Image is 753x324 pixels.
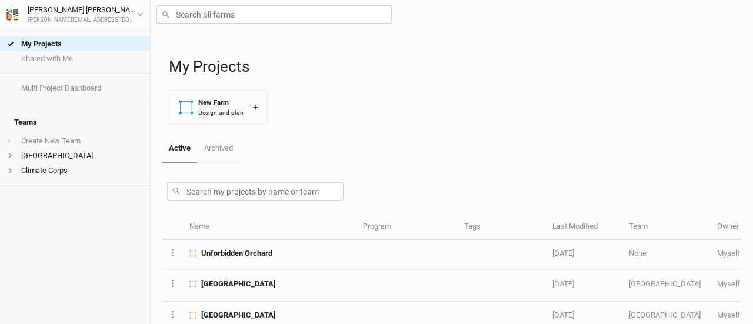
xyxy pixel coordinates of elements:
[546,215,622,240] th: Last Modified
[717,249,740,258] span: michael@bccdvt.org
[622,270,711,301] td: [GEOGRAPHIC_DATA]
[717,279,740,288] span: michael@bccdvt.org
[552,279,574,288] span: Sep 3, 2025 3:26 PM
[622,240,711,270] td: None
[197,134,239,162] a: Archived
[198,98,244,108] div: New Farm
[28,16,137,25] div: [PERSON_NAME][EMAIL_ADDRESS][DOMAIN_NAME]
[183,215,356,240] th: Name
[7,111,143,134] h4: Teams
[356,215,457,240] th: Program
[201,310,276,320] span: White Rocks Farm
[201,279,276,289] span: Venetia Greenlaugh Site
[552,249,574,258] span: Sep 12, 2025 9:52 AM
[201,248,272,259] span: Unforbidden Orchard
[552,310,574,319] span: Aug 22, 2025 11:10 AM
[458,215,546,240] th: Tags
[169,90,268,125] button: New FarmDesign and plan+
[28,4,137,16] div: [PERSON_NAME] [PERSON_NAME]
[6,4,144,25] button: [PERSON_NAME] [PERSON_NAME][PERSON_NAME][EMAIL_ADDRESS][DOMAIN_NAME]
[711,215,747,240] th: Owner
[198,108,244,117] div: Design and plan
[717,310,740,319] span: michael@bccdvt.org
[622,215,711,240] th: Team
[156,5,392,24] input: Search all farms
[169,58,741,76] h1: My Projects
[162,134,197,163] a: Active
[7,136,11,146] span: +
[253,101,258,113] div: +
[167,182,344,201] input: Search my projects by name or team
